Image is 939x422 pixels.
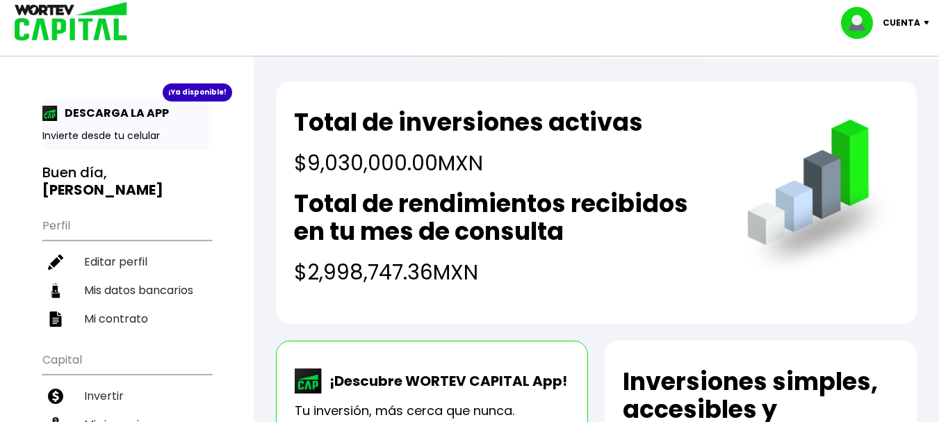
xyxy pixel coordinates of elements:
[294,257,719,288] h4: $2,998,747.36 MXN
[42,276,211,305] a: Mis datos bancarios
[163,83,232,102] div: ¡Ya disponible!
[741,120,899,277] img: grafica.516fef24.png
[42,305,211,333] a: Mi contrato
[322,371,567,391] p: ¡Descubre WORTEV CAPITAL App!
[295,368,322,393] img: wortev-capital-app-icon
[42,247,211,276] a: Editar perfil
[48,311,63,327] img: contrato-icon.f2db500c.svg
[294,147,643,179] h4: $9,030,000.00 MXN
[42,164,211,199] h3: Buen día,
[841,7,883,39] img: profile-image
[294,190,719,245] h2: Total de rendimientos recibidos en tu mes de consulta
[48,283,63,298] img: datos-icon.10cf9172.svg
[294,108,643,136] h2: Total de inversiones activas
[42,180,163,200] b: [PERSON_NAME]
[42,382,211,410] a: Invertir
[42,106,58,121] img: app-icon
[48,254,63,270] img: editar-icon.952d3147.svg
[920,21,939,25] img: icon-down
[42,129,211,143] p: Invierte desde tu celular
[42,210,211,333] ul: Perfil
[883,13,920,33] p: Cuenta
[58,104,169,122] p: DESCARGA LA APP
[48,389,63,404] img: invertir-icon.b3b967d7.svg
